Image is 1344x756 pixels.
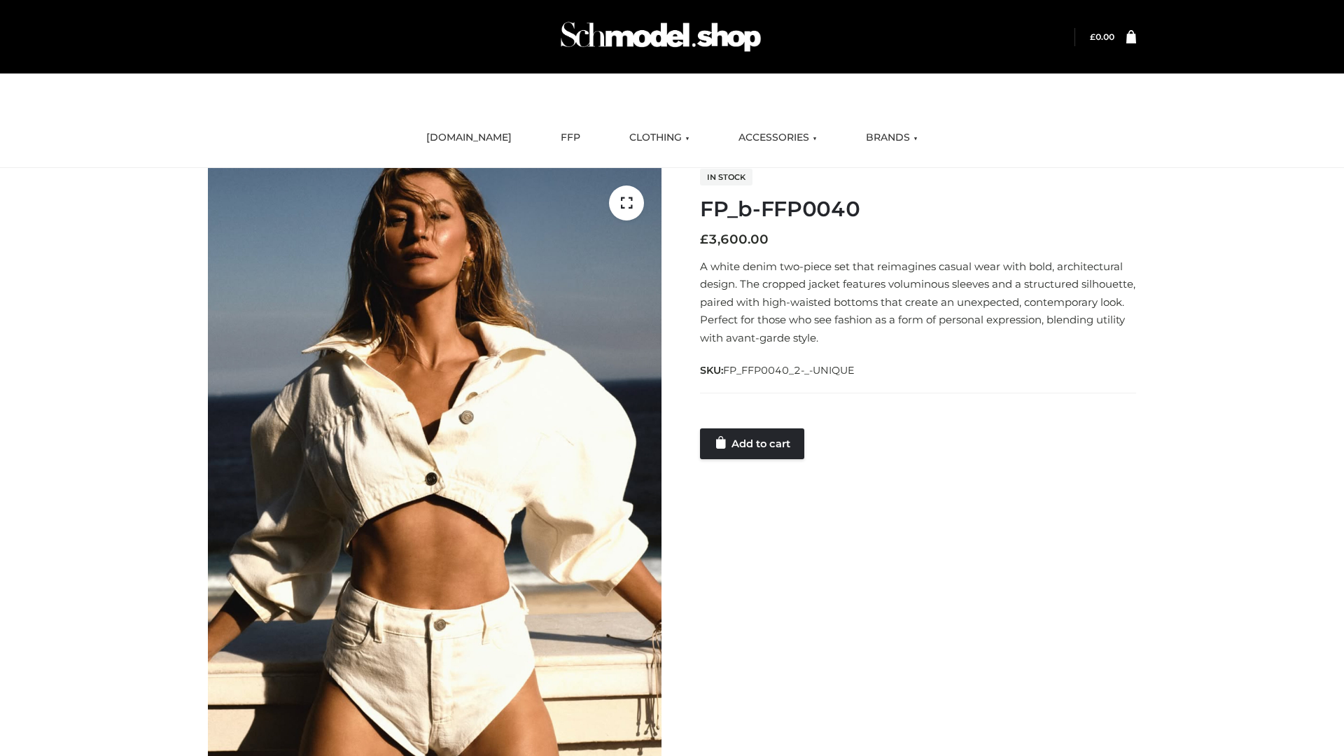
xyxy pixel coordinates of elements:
span: £ [1090,31,1095,42]
a: [DOMAIN_NAME] [416,122,522,153]
bdi: 0.00 [1090,31,1114,42]
a: CLOTHING [619,122,700,153]
span: £ [700,232,708,247]
bdi: 3,600.00 [700,232,769,247]
a: BRANDS [855,122,928,153]
span: FP_FFP0040_2-_-UNIQUE [723,364,855,377]
h1: FP_b-FFP0040 [700,197,1136,222]
a: £0.00 [1090,31,1114,42]
a: FFP [550,122,591,153]
a: Add to cart [700,428,804,459]
p: A white denim two-piece set that reimagines casual wear with bold, architectural design. The crop... [700,258,1136,347]
img: Schmodel Admin 964 [556,9,766,64]
a: ACCESSORIES [728,122,827,153]
span: SKU: [700,362,856,379]
span: In stock [700,169,752,185]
